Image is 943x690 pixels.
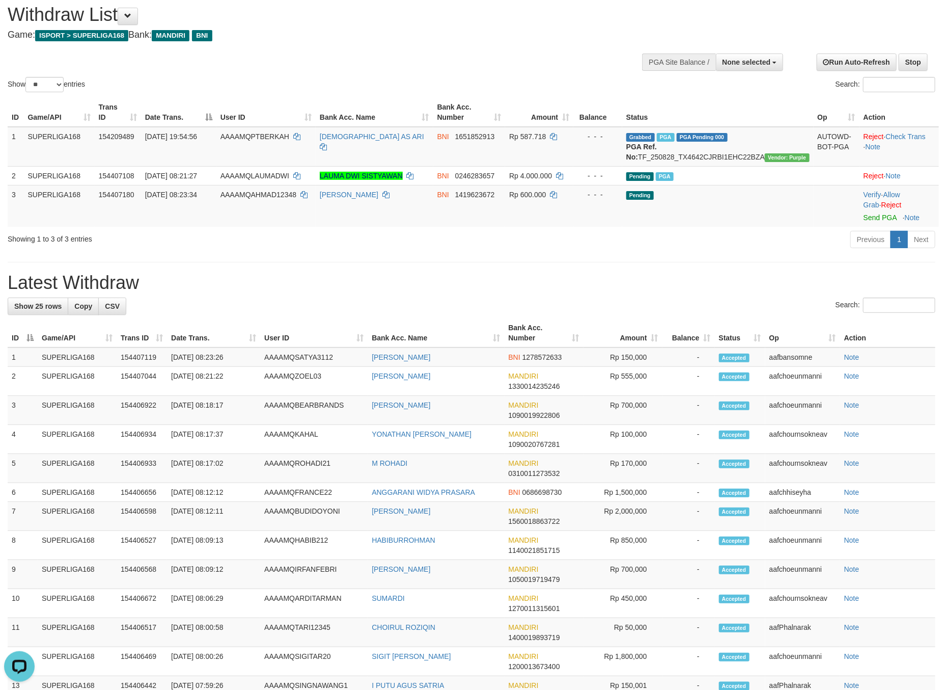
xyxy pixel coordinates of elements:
[141,98,216,127] th: Date Trans.: activate to sort column descending
[840,319,935,348] th: Action
[260,618,368,647] td: AAAAMQTARI12345
[99,191,134,199] span: 154407180
[662,319,715,348] th: Balance: activate to sort column ascending
[260,589,368,618] td: AAAAMQARDITARMAN
[626,191,654,200] span: Pending
[662,348,715,367] td: -
[260,454,368,483] td: AAAAMQROHADI21
[719,489,750,497] span: Accepted
[573,98,622,127] th: Balance
[68,298,99,315] a: Copy
[509,440,560,448] span: Copy 1090020767281 to clipboard
[8,127,23,167] td: 1
[260,502,368,531] td: AAAAMQBUDIDOYONI
[8,502,38,531] td: 7
[626,143,657,161] b: PGA Ref. No:
[372,623,435,631] a: CHOIRUL ROZIQIN
[38,483,117,502] td: SUPERLIGA168
[864,191,881,199] a: Verify
[657,133,675,142] span: Marked by aafchhiseyha
[885,132,926,141] a: Check Trans
[320,132,424,141] a: [DEMOGRAPHIC_DATA] AS ARI
[167,454,260,483] td: [DATE] 08:17:02
[662,560,715,589] td: -
[844,507,859,515] a: Note
[891,231,908,248] a: 1
[8,396,38,425] td: 3
[8,77,85,92] label: Show entries
[216,98,316,127] th: User ID: activate to sort column ascending
[509,372,539,380] span: MANDIRI
[723,58,771,66] span: None selected
[372,565,430,573] a: [PERSON_NAME]
[577,171,618,181] div: - - -
[8,425,38,454] td: 4
[260,531,368,560] td: AAAAMQHABIB212
[372,681,444,689] a: I PUTU AGUS SATRIA
[844,430,859,438] a: Note
[584,396,662,425] td: Rp 700,000
[167,425,260,454] td: [DATE] 08:17:37
[509,623,539,631] span: MANDIRI
[316,98,433,127] th: Bank Acc. Name: activate to sort column ascending
[584,618,662,647] td: Rp 50,000
[372,507,430,515] a: [PERSON_NAME]
[509,132,546,141] span: Rp 587.718
[662,454,715,483] td: -
[509,565,539,573] span: MANDIRI
[716,54,784,71] button: None selected
[765,589,840,618] td: aafchournsokneav
[836,298,935,313] label: Search:
[765,647,840,676] td: aafchoeunmanni
[260,647,368,676] td: AAAAMQSIGITAR20
[167,502,260,531] td: [DATE] 08:12:11
[117,502,167,531] td: 154406598
[509,575,560,583] span: Copy 1050019719479 to clipboard
[35,30,128,41] span: ISPORT > SUPERLIGA168
[866,143,881,151] a: Note
[8,5,619,25] h1: Withdraw List
[584,483,662,502] td: Rp 1,500,000
[719,566,750,574] span: Accepted
[8,298,68,315] a: Show 25 rows
[145,172,197,180] span: [DATE] 08:21:27
[662,647,715,676] td: -
[260,396,368,425] td: AAAAMQBEARBRANDS
[38,589,117,618] td: SUPERLIGA168
[38,618,117,647] td: SUPERLIGA168
[8,618,38,647] td: 11
[260,319,368,348] th: User ID: activate to sort column ascending
[117,425,167,454] td: 154406934
[167,531,260,560] td: [DATE] 08:09:13
[4,4,35,35] button: Open LiveChat chat widget
[864,191,900,209] a: Allow Grab
[8,185,23,227] td: 3
[817,54,897,71] a: Run Auto-Refresh
[372,401,430,409] a: [PERSON_NAME]
[584,502,662,531] td: Rp 2,000,000
[38,348,117,367] td: SUPERLIGA168
[662,502,715,531] td: -
[505,98,573,127] th: Amount: activate to sort column ascending
[260,425,368,454] td: AAAAMQKAHAL
[584,560,662,589] td: Rp 700,000
[765,531,840,560] td: aafchoeunmanni
[509,507,539,515] span: MANDIRI
[117,560,167,589] td: 154406568
[719,354,750,362] span: Accepted
[8,367,38,396] td: 2
[192,30,212,41] span: BNI
[844,565,859,573] a: Note
[719,595,750,603] span: Accepted
[863,77,935,92] input: Search:
[167,319,260,348] th: Date Trans.: activate to sort column ascending
[719,508,750,516] span: Accepted
[260,560,368,589] td: AAAAMQIRFANFEBRI
[260,483,368,502] td: AAAAMQFRANCE22
[662,589,715,618] td: -
[642,54,715,71] div: PGA Site Balance /
[167,348,260,367] td: [DATE] 08:23:26
[765,502,840,531] td: aafchoeunmanni
[765,560,840,589] td: aafchoeunmanni
[844,681,859,689] a: Note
